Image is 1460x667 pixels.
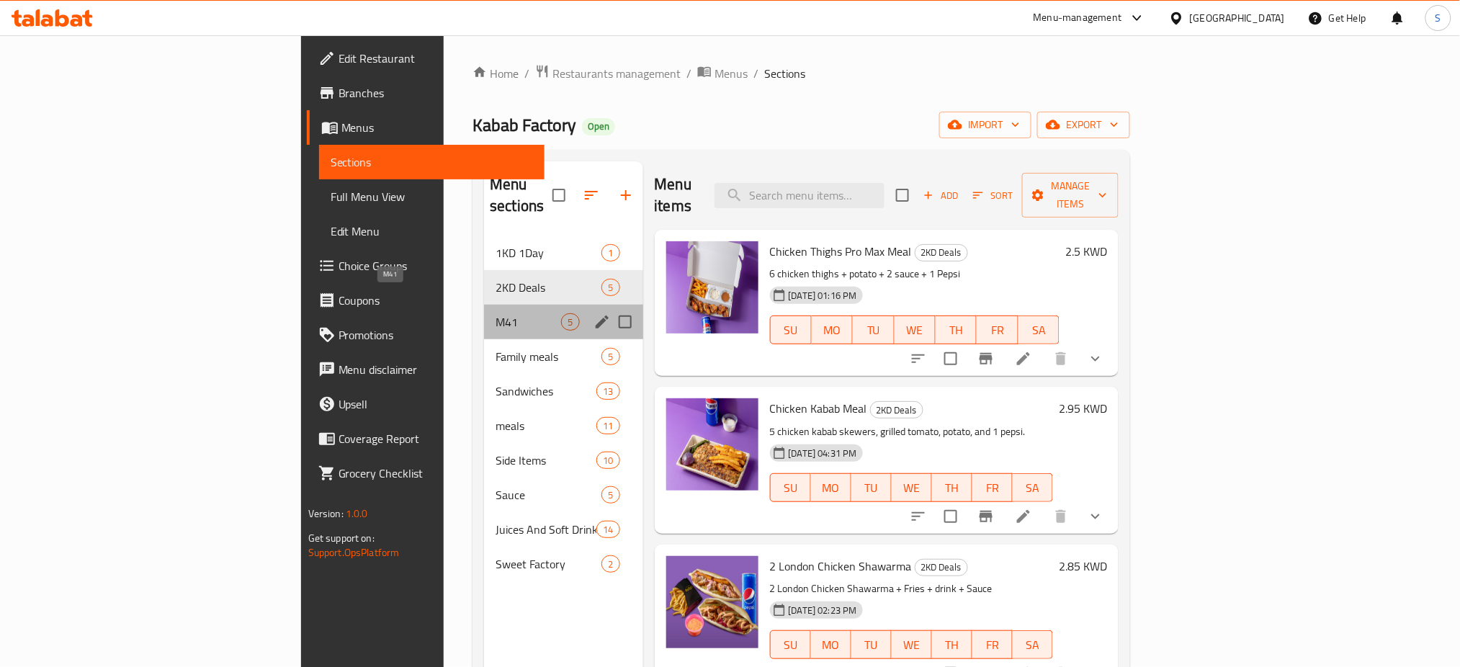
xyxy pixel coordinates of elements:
[339,361,534,378] span: Menu disclaimer
[339,326,534,344] span: Promotions
[1015,350,1032,367] a: Edit menu item
[582,118,615,135] div: Open
[484,305,642,339] div: M415edit
[609,178,643,212] button: Add section
[308,529,375,547] span: Get support on:
[939,112,1031,138] button: import
[1018,478,1047,498] span: SA
[331,153,534,171] span: Sections
[973,187,1013,204] span: Sort
[969,499,1003,534] button: Branch-specific-item
[776,478,805,498] span: SU
[770,555,912,577] span: 2 London Chicken Shawarma
[473,64,1130,83] nav: breadcrumb
[484,230,642,587] nav: Menu sections
[307,110,545,145] a: Menus
[892,473,932,502] button: WE
[853,315,894,344] button: TU
[535,64,681,83] a: Restaurants management
[496,555,601,573] span: Sweet Factory
[1018,635,1047,655] span: SA
[597,454,619,467] span: 10
[496,417,596,434] span: meals
[932,630,972,659] button: TH
[936,315,977,344] button: TH
[1013,630,1053,659] button: SA
[596,521,619,538] div: items
[1015,508,1032,525] a: Edit menu item
[582,120,615,133] span: Open
[764,65,805,82] span: Sections
[817,478,846,498] span: MO
[484,236,642,270] div: 1KD 1Day1
[915,244,967,261] span: 2KD Deals
[770,398,867,419] span: Chicken Kabab Meal
[776,635,805,655] span: SU
[776,320,806,341] span: SU
[596,417,619,434] div: items
[918,184,964,207] button: Add
[770,241,912,262] span: Chicken Thighs Pro Max Meal
[811,630,851,659] button: MO
[496,452,596,469] span: Side Items
[307,76,545,110] a: Branches
[915,559,968,576] div: 2KD Deals
[857,635,886,655] span: TU
[597,385,619,398] span: 13
[969,184,1016,207] button: Sort
[901,341,936,376] button: sort-choices
[1022,173,1119,218] button: Manage items
[601,348,619,365] div: items
[601,555,619,573] div: items
[331,223,534,240] span: Edit Menu
[972,630,1013,659] button: FR
[1049,116,1119,134] span: export
[857,478,886,498] span: TU
[941,320,971,341] span: TH
[596,382,619,400] div: items
[307,318,545,352] a: Promotions
[932,473,972,502] button: TH
[901,499,936,534] button: sort-choices
[666,241,758,333] img: Chicken Thighs Pro Max Meal
[544,180,574,210] span: Select all sections
[484,443,642,478] div: Side Items10
[602,350,619,364] span: 5
[602,558,619,571] span: 2
[484,478,642,512] div: Sauce5
[308,543,400,562] a: Support.OpsPlatform
[496,244,601,261] span: 1KD 1Day
[871,402,923,418] span: 2KD Deals
[666,556,758,648] img: 2 London Chicken Shawarma
[936,501,966,532] span: Select to update
[851,630,892,659] button: TU
[1013,473,1053,502] button: SA
[1018,315,1060,344] button: SA
[591,311,613,333] button: edit
[496,279,601,296] span: 2KD Deals
[339,257,534,274] span: Choice Groups
[596,452,619,469] div: items
[601,486,619,503] div: items
[915,559,967,576] span: 2KD Deals
[715,183,884,208] input: search
[770,315,812,344] button: SU
[978,478,1007,498] span: FR
[666,398,758,491] img: Chicken Kabab Meal
[319,145,545,179] a: Sections
[811,473,851,502] button: MO
[812,315,853,344] button: MO
[602,281,619,295] span: 5
[895,315,936,344] button: WE
[307,421,545,456] a: Coverage Report
[655,174,698,217] h2: Menu items
[964,184,1022,207] span: Sort items
[307,283,545,318] a: Coupons
[936,344,966,374] span: Select to update
[770,630,811,659] button: SU
[770,473,811,502] button: SU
